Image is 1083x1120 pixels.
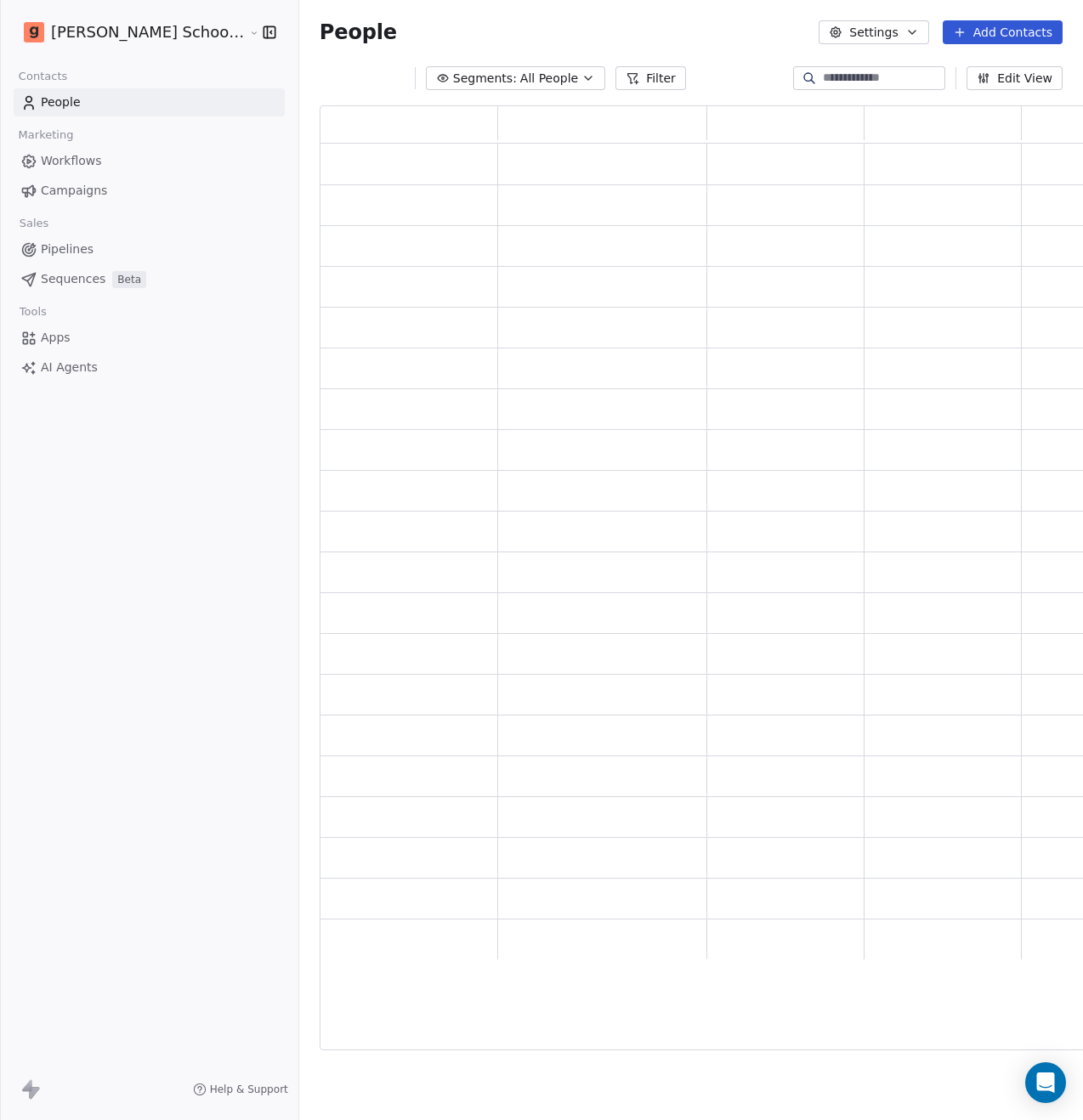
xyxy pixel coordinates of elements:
[967,66,1063,90] button: Edit View
[819,20,928,44] button: Settings
[41,329,71,347] span: Apps
[1025,1062,1066,1103] div: Open Intercom Messenger
[11,64,75,89] span: Contacts
[41,240,94,258] span: Pipelines
[41,359,98,376] span: AI Agents
[41,182,107,200] span: Campaigns
[41,270,105,288] span: Sequences
[14,235,285,263] a: Pipelines
[14,177,285,205] a: Campaigns
[615,66,686,90] button: Filter
[520,70,578,88] span: All People
[193,1083,288,1096] a: Help & Support
[24,22,44,42] img: Goela%20School%20Logos%20(4).png
[41,152,102,170] span: Workflows
[210,1083,288,1096] span: Help & Support
[12,299,54,325] span: Tools
[943,20,1063,44] button: Add Contacts
[453,70,517,88] span: Segments:
[41,93,81,111] span: People
[14,88,285,116] a: People
[14,354,285,382] a: AI Agents
[14,265,285,293] a: SequencesBeta
[12,211,56,236] span: Sales
[14,324,285,352] a: Apps
[20,18,236,47] button: [PERSON_NAME] School of Finance LLP
[51,21,245,43] span: [PERSON_NAME] School of Finance LLP
[320,20,397,45] span: People
[14,147,285,175] a: Workflows
[11,122,81,148] span: Marketing
[112,271,146,288] span: Beta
